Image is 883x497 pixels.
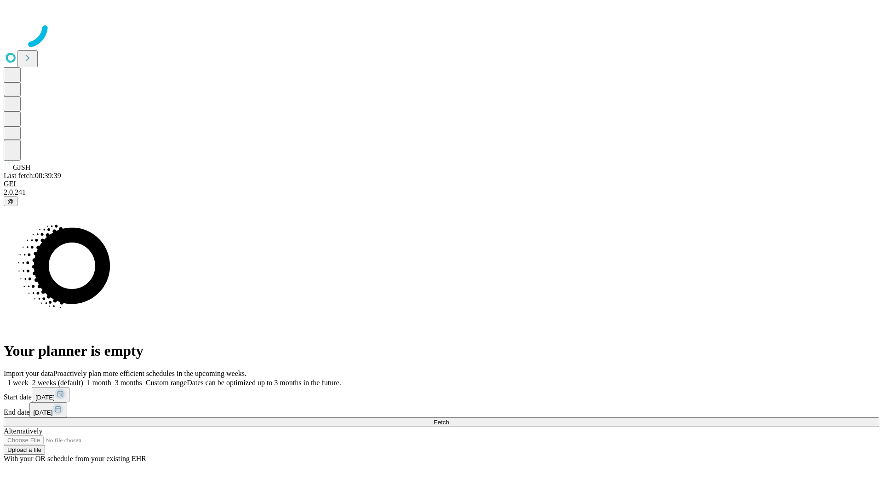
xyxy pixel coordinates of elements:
[4,342,879,359] h1: Your planner is empty
[4,402,879,417] div: End date
[35,394,55,401] span: [DATE]
[7,198,14,205] span: @
[4,445,45,455] button: Upload a file
[13,163,30,171] span: GJSH
[4,417,879,427] button: Fetch
[4,455,146,462] span: With your OR schedule from your existing EHR
[4,180,879,188] div: GEI
[146,379,187,387] span: Custom range
[87,379,111,387] span: 1 month
[4,387,879,402] div: Start date
[4,427,42,435] span: Alternatively
[32,387,69,402] button: [DATE]
[434,419,449,426] span: Fetch
[33,409,52,416] span: [DATE]
[4,188,879,196] div: 2.0.241
[115,379,142,387] span: 3 months
[4,172,61,179] span: Last fetch: 08:39:39
[4,196,17,206] button: @
[7,379,29,387] span: 1 week
[4,370,53,377] span: Import your data
[32,379,83,387] span: 2 weeks (default)
[187,379,341,387] span: Dates can be optimized up to 3 months in the future.
[29,402,67,417] button: [DATE]
[53,370,247,377] span: Proactively plan more efficient schedules in the upcoming weeks.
